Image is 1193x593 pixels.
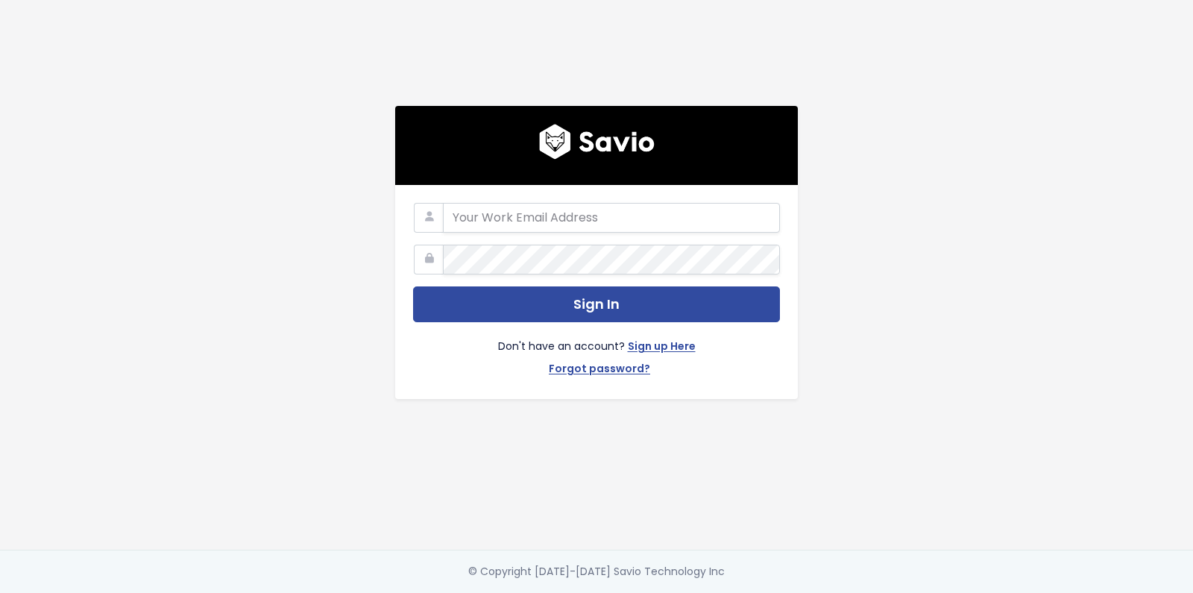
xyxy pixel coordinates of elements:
button: Sign In [413,286,780,323]
img: logo600x187.a314fd40982d.png [539,124,655,160]
a: Forgot password? [549,360,650,381]
a: Sign up Here [628,337,696,359]
div: Don't have an account? [413,322,780,380]
div: © Copyright [DATE]-[DATE] Savio Technology Inc [468,562,725,581]
input: Your Work Email Address [443,203,780,233]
